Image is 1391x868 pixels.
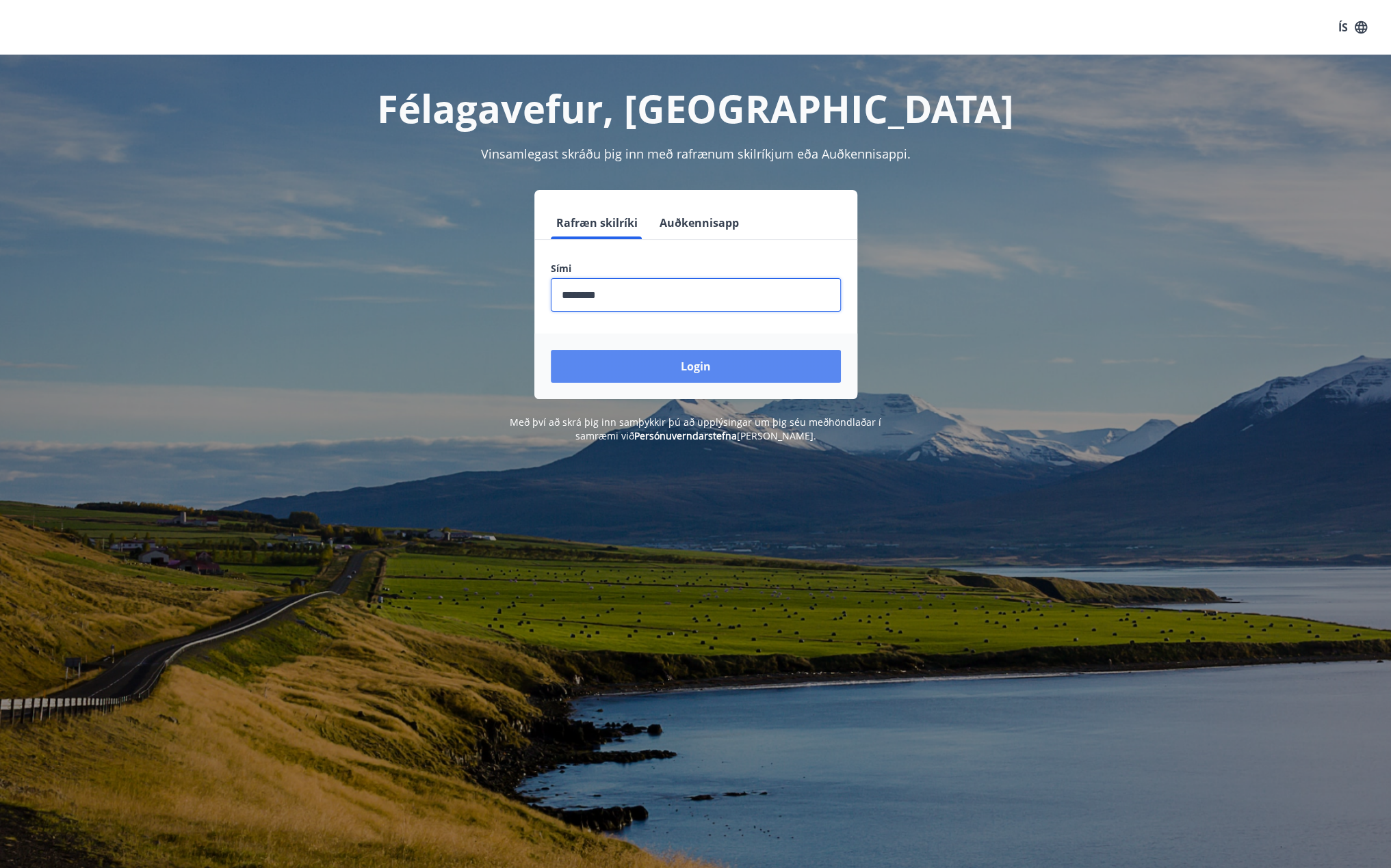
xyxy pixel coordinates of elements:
[1331,15,1375,40] button: ÍS
[551,350,841,383] button: Login
[220,82,1172,134] h1: Félagavefur, [GEOGRAPHIC_DATA]
[551,206,643,239] button: Rafræn skilríki
[510,416,881,442] span: Með því að skrá þig inn samþykkir þú að upplýsingar um þig séu meðhöndlaðar í samræmi við [PERSON...
[551,262,841,275] label: Sími
[634,429,737,442] a: Persónuverndarstefna
[654,206,744,239] button: Auðkennisapp
[481,146,911,162] span: Vinsamlegast skráðu þig inn með rafrænum skilríkjum eða Auðkennisappi.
